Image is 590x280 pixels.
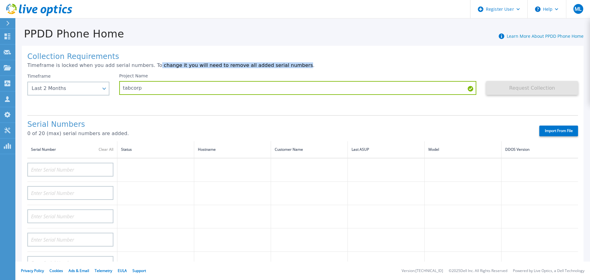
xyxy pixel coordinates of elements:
input: Enter Serial Number [27,233,113,247]
li: Powered by Live Optics, a Dell Technology [513,269,584,273]
p: Timeframe is locked when you add serial numbers. To change it you will need to remove all added s... [27,63,578,68]
input: Enter Serial Number [27,209,113,223]
a: Ads & Email [69,268,89,273]
a: Telemetry [95,268,112,273]
label: Timeframe [27,74,51,79]
th: Status [117,141,194,158]
th: Customer Name [271,141,348,158]
input: Enter Serial Number [27,256,113,270]
a: Privacy Policy [21,268,44,273]
input: Enter Serial Number [27,186,113,200]
label: Import From File [539,126,578,136]
input: Enter Project Name [119,81,477,95]
th: Last ASUP [348,141,424,158]
th: Hostname [194,141,271,158]
button: Request Collection [486,81,578,95]
li: © 2025 Dell Inc. All Rights Reserved [449,269,507,273]
label: Project Name [119,74,148,78]
p: 0 of 20 (max) serial numbers are added. [27,131,529,136]
a: EULA [118,268,127,273]
div: Serial Number [31,146,113,153]
th: DDOS Version [501,141,578,158]
div: Last 2 Months [32,86,98,91]
li: Version: [TECHNICAL_ID] [402,269,443,273]
th: Model [424,141,501,158]
h1: Serial Numbers [27,120,529,129]
a: Learn More About PPDD Phone Home [507,33,584,39]
a: Support [132,268,146,273]
h1: Collection Requirements [27,52,578,61]
span: ML [575,6,581,11]
input: Enter Serial Number [27,163,113,177]
a: Cookies [49,268,63,273]
h1: PPDD Phone Home [15,28,124,40]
